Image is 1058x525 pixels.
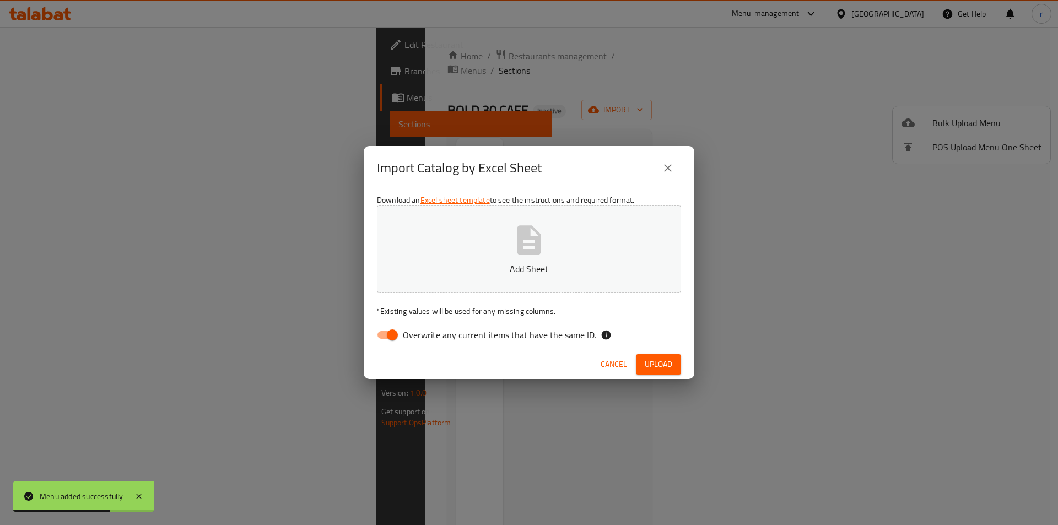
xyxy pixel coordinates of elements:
[655,155,681,181] button: close
[636,354,681,375] button: Upload
[601,358,627,371] span: Cancel
[394,262,664,275] p: Add Sheet
[420,193,490,207] a: Excel sheet template
[601,329,612,340] svg: If the overwrite option isn't selected, then the items that match an existing ID will be ignored ...
[40,490,123,502] div: Menu added successfully
[403,328,596,342] span: Overwrite any current items that have the same ID.
[377,159,542,177] h2: Import Catalog by Excel Sheet
[377,205,681,293] button: Add Sheet
[377,306,681,317] p: Existing values will be used for any missing columns.
[645,358,672,371] span: Upload
[364,190,694,350] div: Download an to see the instructions and required format.
[596,354,631,375] button: Cancel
